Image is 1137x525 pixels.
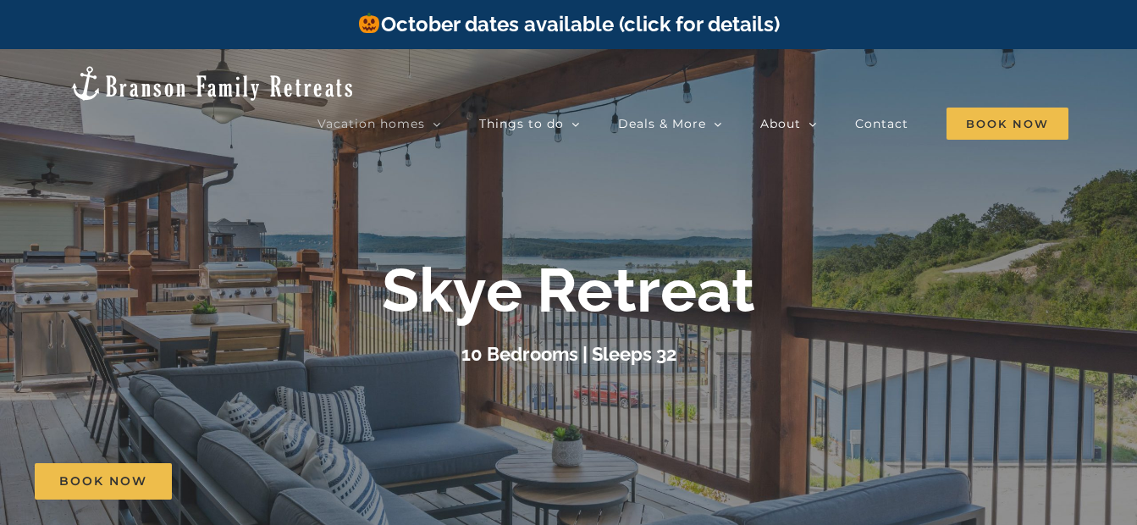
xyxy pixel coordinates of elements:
[317,107,1068,141] nav: Main Menu
[382,255,755,327] b: Skye Retreat
[359,13,379,33] img: 🎃
[760,107,817,141] a: About
[357,12,779,36] a: October dates available (click for details)
[69,64,356,102] img: Branson Family Retreats Logo
[317,118,425,130] span: Vacation homes
[59,474,147,489] span: Book Now
[855,118,908,130] span: Contact
[479,107,580,141] a: Things to do
[317,107,441,141] a: Vacation homes
[618,107,722,141] a: Deals & More
[618,118,706,130] span: Deals & More
[855,107,908,141] a: Contact
[35,463,172,500] a: Book Now
[479,118,564,130] span: Things to do
[760,118,801,130] span: About
[461,343,676,365] h3: 10 Bedrooms | Sleeps 32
